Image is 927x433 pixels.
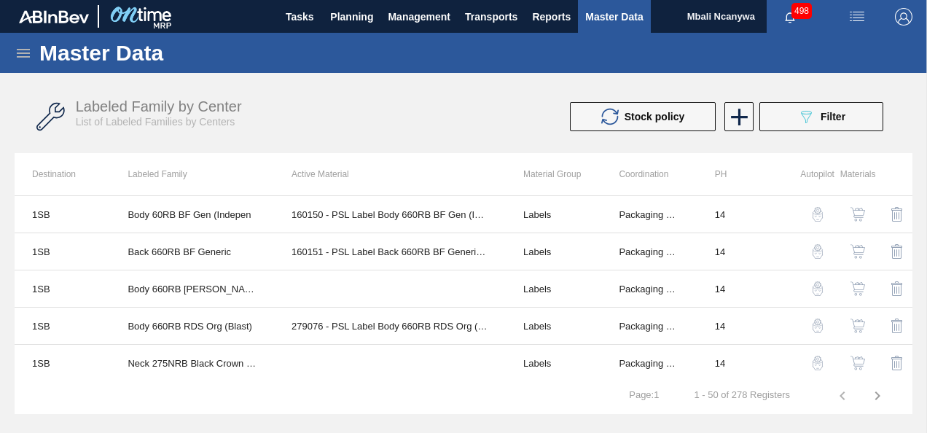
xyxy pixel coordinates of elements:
span: Transports [465,8,517,26]
img: auto-pilot-icon [810,281,825,296]
div: Delete Labeled Family X Center [880,197,912,232]
img: auto-pilot-icon [810,319,825,333]
span: Reports [532,8,571,26]
div: View Materials [840,346,873,381]
th: Destination [15,153,110,195]
div: Delete Labeled Family X Center [880,271,912,306]
img: shopping-cart-icon [850,207,865,222]
th: PH [697,153,793,195]
td: Labels [506,308,601,345]
td: Labels [506,270,601,308]
th: Labeled Family [110,153,274,195]
td: Body 660RB RDS Org (Blast) [110,308,274,345]
img: auto-pilot-icon [810,244,825,259]
img: delete-icon [888,243,906,260]
td: 14 [697,196,793,233]
button: delete-icon [880,271,915,306]
img: delete-icon [888,206,906,223]
div: View Materials [840,197,873,232]
div: View Materials [840,234,873,269]
button: shopping-cart-icon [840,197,875,232]
button: auto-pilot-icon [800,234,835,269]
td: Labels [506,345,601,382]
td: Packaging Materials [601,345,697,382]
th: Autopilot [793,153,833,195]
span: List of Labeled Families by Centers [76,116,235,128]
div: Autopilot Configuration [800,234,833,269]
span: Filter [821,111,845,122]
button: delete-icon [880,346,915,381]
div: Delete Labeled Family X Center [880,234,912,269]
button: shopping-cart-icon [840,234,875,269]
td: Packaging Materials [601,308,697,345]
button: auto-pilot-icon [800,346,835,381]
td: 160151 - PSL Label Back 660RB BF Generic (Ind) [274,233,506,270]
img: shopping-cart-icon [850,244,865,259]
td: 14 [697,270,793,308]
td: Body 660RB [PERSON_NAME] [110,270,274,308]
img: userActions [848,8,866,26]
img: shopping-cart-icon [850,319,865,333]
td: 1SB [15,196,110,233]
button: Stock policy [570,102,716,131]
td: Packaging Materials [601,270,697,308]
td: Neck 275NRB Black Crown G&T [110,345,274,382]
button: Filter [759,102,883,131]
td: Packaging Materials [601,233,697,270]
button: auto-pilot-icon [800,308,835,343]
div: Filter labeled family by center [752,102,891,131]
img: TNhmsLtSVTkK8tSr43FrP2fwEKptu5GPRR3wAAAABJRU5ErkJggg== [19,10,89,23]
img: Logout [895,8,912,26]
th: Coordination [601,153,697,195]
div: New labeled family by center [723,102,752,131]
button: auto-pilot-icon [800,271,835,306]
div: Autopilot Configuration [800,308,833,343]
img: auto-pilot-icon [810,356,825,370]
td: 1SB [15,345,110,382]
button: shopping-cart-icon [840,308,875,343]
td: 1 - 50 of 278 Registers [676,378,807,401]
span: Master Data [585,8,643,26]
span: Planning [330,8,373,26]
td: Labels [506,233,601,270]
img: auto-pilot-icon [810,207,825,222]
div: Delete Labeled Family X Center [880,308,912,343]
span: Labeled Family by Center [76,98,242,114]
button: shopping-cart-icon [840,346,875,381]
td: Packaging Materials [601,196,697,233]
td: 14 [697,233,793,270]
td: 160150 - PSL Label Body 660RB BF Gen (Indepen [274,196,506,233]
td: 14 [697,308,793,345]
div: Update stock policy [570,102,723,131]
button: Notifications [767,7,813,27]
div: Autopilot Configuration [800,197,833,232]
span: Stock policy [625,111,684,122]
th: Material Group [506,153,601,195]
div: Autopilot Configuration [800,271,833,306]
button: shopping-cart-icon [840,271,875,306]
td: Labels [506,196,601,233]
img: delete-icon [888,317,906,335]
button: delete-icon [880,197,915,232]
button: auto-pilot-icon [800,197,835,232]
div: Autopilot Configuration [800,346,833,381]
img: shopping-cart-icon [850,281,865,296]
h1: Master Data [39,44,298,61]
td: 1SB [15,270,110,308]
span: Management [388,8,450,26]
button: delete-icon [880,308,915,343]
td: Back 660RB BF Generic [110,233,274,270]
td: Body 60RB BF Gen (Indepen [110,196,274,233]
td: 14 [697,345,793,382]
td: Page : 1 [611,378,676,401]
td: 1SB [15,308,110,345]
div: Delete Labeled Family X Center [880,346,912,381]
span: Tasks [283,8,316,26]
img: shopping-cart-icon [850,356,865,370]
div: View Materials [840,271,873,306]
th: Active Material [274,153,506,195]
div: View Materials [840,308,873,343]
img: delete-icon [888,280,906,297]
button: delete-icon [880,234,915,269]
img: delete-icon [888,354,906,372]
